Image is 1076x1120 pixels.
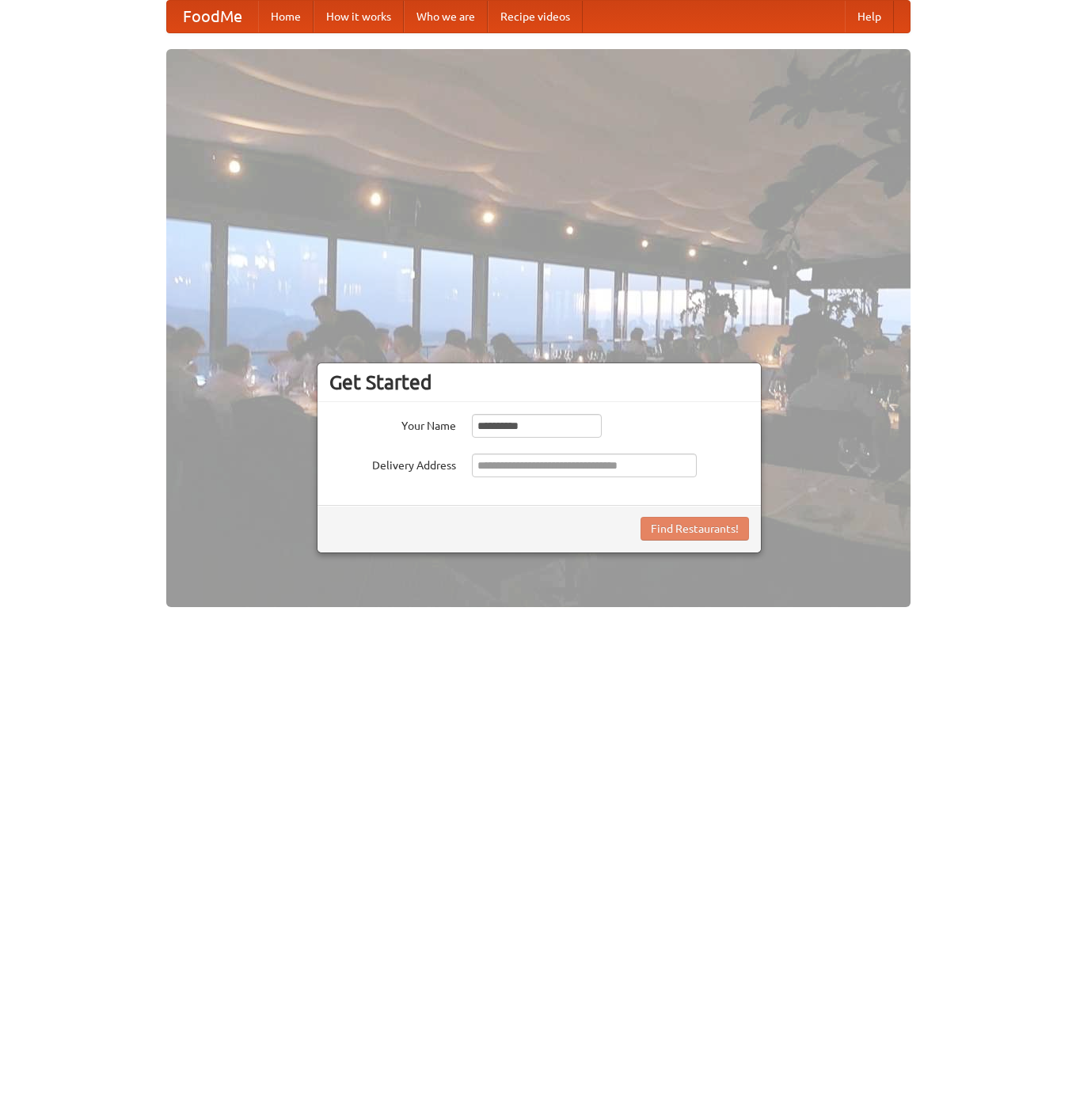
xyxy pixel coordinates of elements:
[329,370,749,394] h3: Get Started
[641,517,749,541] button: Find Restaurants!
[167,1,258,32] a: FoodMe
[329,454,456,473] label: Delivery Address
[258,1,314,32] a: Home
[314,1,404,32] a: How it works
[488,1,583,32] a: Recipe videos
[329,414,456,434] label: Your Name
[404,1,488,32] a: Who we are
[845,1,894,32] a: Help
